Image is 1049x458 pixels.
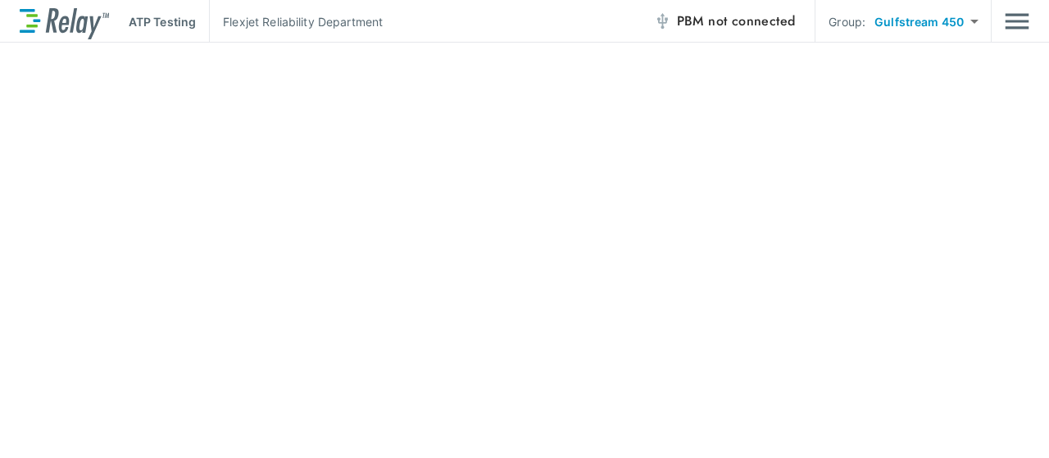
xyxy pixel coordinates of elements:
[647,5,802,38] button: PBM not connected
[223,13,383,30] p: Flexjet Reliability Department
[738,409,1033,446] iframe: Resource center
[677,10,796,33] span: PBM
[1005,6,1029,37] img: Drawer Icon
[829,13,865,30] p: Group:
[654,13,670,29] img: Offline Icon
[708,11,795,30] span: not connected
[20,4,109,39] img: LuminUltra Relay
[1005,6,1029,37] button: Main menu
[129,13,196,30] p: ATP Testing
